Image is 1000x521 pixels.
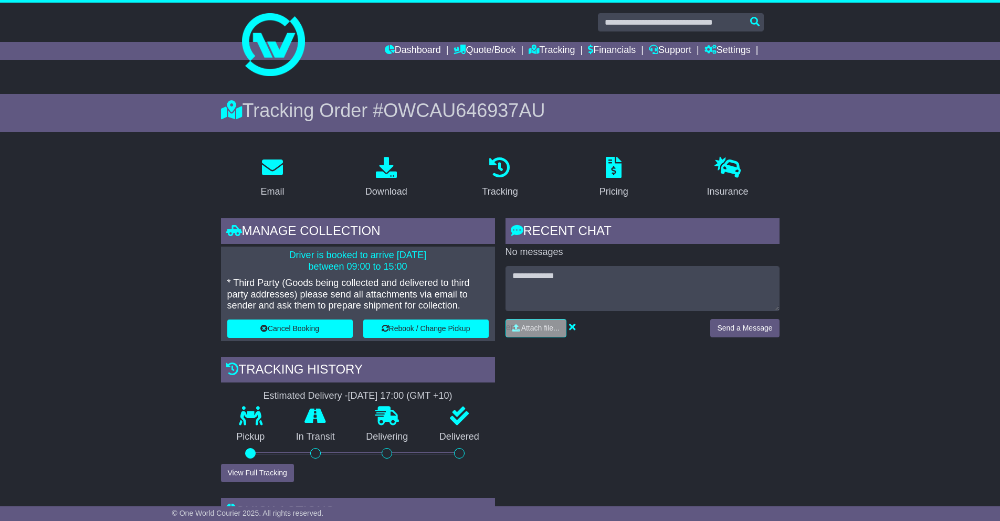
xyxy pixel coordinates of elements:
p: Driver is booked to arrive [DATE] between 09:00 to 15:00 [227,250,489,272]
div: Manage collection [221,218,495,247]
span: © One World Courier 2025. All rights reserved. [172,509,324,517]
p: Delivering [351,431,424,443]
button: Cancel Booking [227,320,353,338]
div: Tracking Order # [221,99,780,122]
div: [DATE] 17:00 (GMT +10) [348,390,452,402]
a: Financials [588,42,636,60]
div: Email [260,185,284,199]
button: Send a Message [710,319,779,337]
span: OWCAU646937AU [383,100,545,121]
div: Estimated Delivery - [221,390,495,402]
p: No messages [506,247,780,258]
div: Pricing [599,185,628,199]
button: Rebook / Change Pickup [363,320,489,338]
p: Pickup [221,431,281,443]
div: RECENT CHAT [506,218,780,247]
p: * Third Party (Goods being collected and delivered to third party addresses) please send all atta... [227,278,489,312]
p: Delivered [424,431,495,443]
div: Tracking history [221,357,495,385]
a: Insurance [700,153,755,203]
div: Insurance [707,185,749,199]
a: Download [359,153,414,203]
a: Support [649,42,691,60]
a: Dashboard [385,42,441,60]
div: Download [365,185,407,199]
a: Pricing [593,153,635,203]
a: Quote/Book [454,42,515,60]
a: Tracking [529,42,575,60]
div: Tracking [482,185,518,199]
a: Settings [704,42,751,60]
a: Tracking [475,153,524,203]
button: View Full Tracking [221,464,294,482]
a: Email [254,153,291,203]
p: In Transit [280,431,351,443]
